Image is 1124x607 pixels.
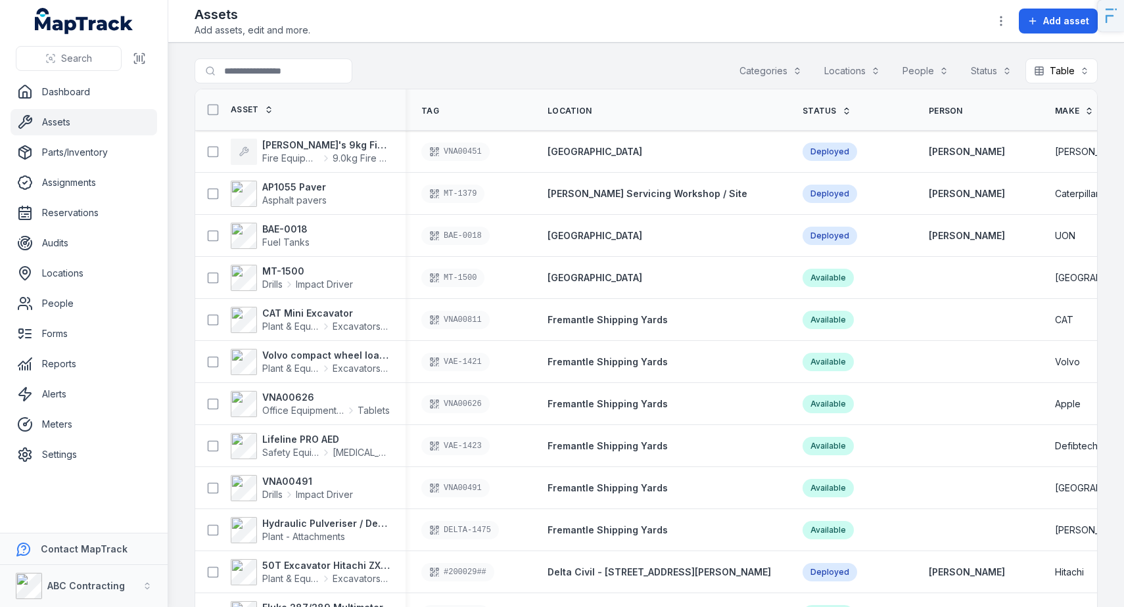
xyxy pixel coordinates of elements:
a: [PERSON_NAME] [929,187,1005,200]
a: [GEOGRAPHIC_DATA] [548,145,642,158]
button: Search [16,46,122,71]
span: Drills [262,278,283,291]
span: Defibtech [1055,439,1098,453]
div: Deployed [803,143,857,161]
span: Person [929,106,963,116]
span: Impact Driver [296,488,353,501]
a: 50T Excavator Hitachi ZX350Plant & EquipmentExcavators & Plant [231,559,390,585]
span: UON [1055,229,1075,242]
span: Add asset [1043,14,1089,28]
span: Fremantle Shipping Yards [548,440,668,451]
span: Excavators & Plant [333,320,390,333]
a: [PERSON_NAME] Servicing Workshop / Site [548,187,747,200]
div: Available [803,353,854,371]
div: Deployed [803,563,857,581]
div: Available [803,311,854,329]
strong: VNA00626 [262,391,390,404]
span: Fremantle Shipping Yards [548,356,668,367]
a: [PERSON_NAME] [929,566,1005,579]
button: People [894,58,957,83]
a: Locations [11,260,157,286]
span: Safety Equipment [262,446,319,459]
span: Plant - Attachments [262,531,345,542]
div: Deployed [803,185,857,203]
span: Impact Driver [296,278,353,291]
span: CAT [1055,313,1073,326]
a: Alerts [11,381,157,407]
a: Fremantle Shipping Yards [548,524,668,537]
div: VNA00811 [421,311,490,329]
div: VNA00626 [421,395,490,413]
span: Tablets [358,404,390,417]
span: Search [61,52,92,65]
div: Deployed [803,227,857,245]
span: Fuel Tanks [262,236,310,248]
div: BAE-0018 [421,227,490,245]
span: [GEOGRAPHIC_DATA] [548,272,642,283]
div: MT-1379 [421,185,484,203]
a: CAT Mini ExcavatorPlant & EquipmentExcavators & Plant [231,307,390,333]
span: Caterpillar [1055,187,1099,200]
div: MT-1500 [421,269,484,287]
a: Fremantle Shipping Yards [548,355,668,369]
span: Asphalt pavers [262,194,327,206]
div: Available [803,437,854,455]
div: Available [803,479,854,497]
a: [GEOGRAPHIC_DATA] [548,271,642,284]
span: [PERSON_NAME] Servicing Workshop / Site [548,188,747,199]
button: Add asset [1019,9,1098,34]
a: Asset [231,104,273,115]
a: Volvo compact wheel loaderPlant & EquipmentExcavators & Plant [231,349,390,375]
a: Audits [11,230,157,256]
a: People [11,290,157,317]
span: Fire Equipment [262,152,319,165]
strong: AP1055 Paver [262,181,327,194]
span: Tag [421,106,439,116]
a: Assets [11,109,157,135]
a: MT-1500DrillsImpact Driver [231,265,353,291]
a: Forms [11,321,157,347]
strong: [PERSON_NAME]'s 9kg Fire EXT [262,139,390,152]
span: Excavators & Plant [333,572,390,585]
span: Volvo [1055,355,1080,369]
strong: Lifeline PRO AED [262,433,390,446]
div: VNA00451 [421,143,490,161]
span: Delta Civil - [STREET_ADDRESS][PERSON_NAME] [548,566,771,577]
strong: Volvo compact wheel loader [262,349,390,362]
strong: BAE-0018 [262,223,310,236]
strong: VNA00491 [262,475,353,488]
span: [GEOGRAPHIC_DATA] [548,146,642,157]
a: Fremantle Shipping Yards [548,313,668,326]
span: Plant & Equipment [262,320,319,333]
strong: Contact MapTrack [41,543,128,554]
a: Hydraulic Pulveriser / Demolition ShearPlant - Attachments [231,517,390,543]
strong: 50T Excavator Hitachi ZX350 [262,559,390,572]
a: [PERSON_NAME]'s 9kg Fire EXTFire Equipment9.0kg Fire extinguisher [231,139,390,165]
strong: [PERSON_NAME] [929,145,1005,158]
a: Status [803,106,851,116]
a: MapTrack [35,8,133,34]
a: Lifeline PRO AEDSafety Equipment[MEDICAL_DATA] [231,433,390,459]
div: Available [803,521,854,539]
button: Table [1025,58,1098,83]
div: Available [803,269,854,287]
a: Reports [11,351,157,377]
span: Plant & Equipment [262,572,319,585]
span: Fremantle Shipping Yards [548,524,668,535]
a: VNA00626Office Equipment & ITTablets [231,391,390,417]
span: Asset [231,104,259,115]
span: Drills [262,488,283,501]
a: [GEOGRAPHIC_DATA] [548,229,642,242]
a: Fremantle Shipping Yards [548,439,668,453]
span: Excavators & Plant [333,362,390,375]
div: DELTA-1475 [421,521,499,539]
a: Make [1055,106,1094,116]
span: Fremantle Shipping Yards [548,482,668,493]
a: Meters [11,411,157,438]
span: [GEOGRAPHIC_DATA] [548,230,642,241]
span: Fremantle Shipping Yards [548,398,668,409]
span: Fremantle Shipping Yards [548,314,668,325]
span: Office Equipment & IT [262,404,344,417]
